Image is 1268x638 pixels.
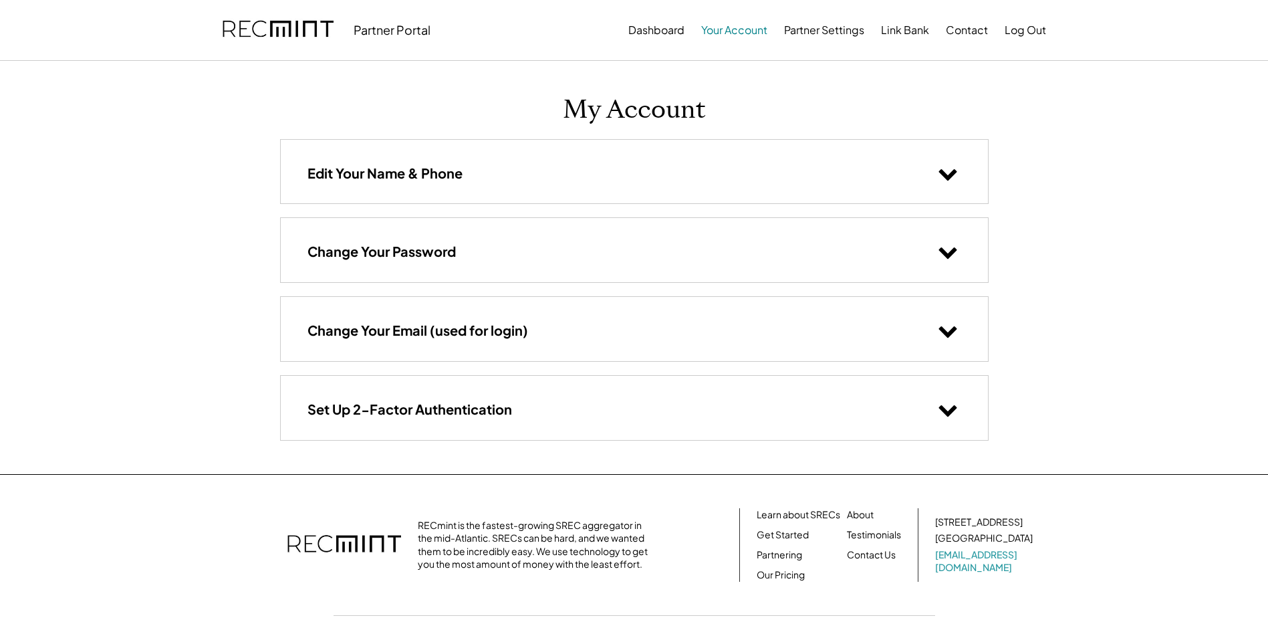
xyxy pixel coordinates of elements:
[757,508,840,522] a: Learn about SRECs
[847,528,901,542] a: Testimonials
[881,17,929,43] button: Link Bank
[307,401,512,418] h3: Set Up 2-Factor Authentication
[935,532,1033,545] div: [GEOGRAPHIC_DATA]
[307,322,528,339] h3: Change Your Email (used for login)
[563,94,706,126] h1: My Account
[935,516,1023,529] div: [STREET_ADDRESS]
[847,508,874,522] a: About
[935,548,1035,574] a: [EMAIL_ADDRESS][DOMAIN_NAME]
[1005,17,1046,43] button: Log Out
[287,522,401,568] img: recmint-logotype%403x.png
[307,165,463,182] h3: Edit Your Name & Phone
[757,568,805,582] a: Our Pricing
[847,548,896,562] a: Contact Us
[354,22,430,37] div: Partner Portal
[946,17,988,43] button: Contact
[223,7,334,53] img: recmint-logotype%403x.png
[628,17,684,43] button: Dashboard
[757,548,802,562] a: Partnering
[418,519,655,571] div: RECmint is the fastest-growing SREC aggregator in the mid-Atlantic. SRECs can be hard, and we wan...
[307,243,456,260] h3: Change Your Password
[757,528,809,542] a: Get Started
[784,17,864,43] button: Partner Settings
[701,17,767,43] button: Your Account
